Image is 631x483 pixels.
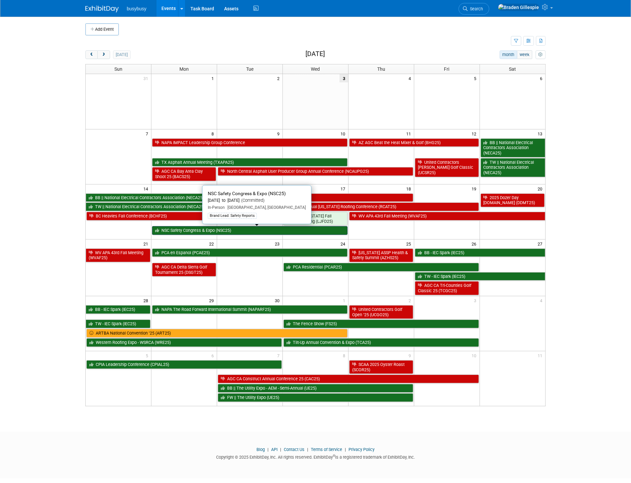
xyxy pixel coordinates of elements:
a: NAPA IMPACT Leadership Group Conference [152,138,348,147]
a: API [271,447,277,452]
a: PCA Residential (PCAR25) [283,263,479,272]
span: Fri [444,66,450,72]
span: busybusy [127,6,146,11]
span: 19 [471,184,480,193]
a: Search [459,3,489,15]
a: AGC CA Delta Sierra Golf Tournament 25 (DSGT25) [152,263,216,277]
a: TW - IEC Spark (IEC25) [86,320,150,328]
span: | [266,447,270,452]
a: NAPA The Road Forward International Summit (NAPARF25) [152,305,348,314]
span: 25 [406,239,414,248]
span: 7 [276,351,282,360]
span: Tue [246,66,253,72]
a: AZ AGC Beat the Heat Mixer & Golf (BHG25) [349,138,479,147]
a: Tilt-Up Annual Convention & Expo (TCA25) [283,338,479,347]
span: 10 [471,351,480,360]
span: 28 [143,296,151,305]
span: [GEOGRAPHIC_DATA], [GEOGRAPHIC_DATA] [225,205,306,210]
span: In-Person [208,205,225,210]
span: 5 [145,351,151,360]
a: LICA [US_STATE] Fall Dinner Meeting (LJFD25) [283,212,348,225]
button: myCustomButton [536,50,546,59]
span: 3 [340,74,348,82]
span: 12 [471,129,480,138]
span: Sat [509,66,516,72]
i: Personalize Calendar [538,53,543,57]
a: PCA en Espanol (PCAE25) [152,249,348,257]
span: 8 [211,129,217,138]
a: BB || The Utility Expo - AEM - Semi-Annual (UE25) [218,384,413,393]
a: Contact Us [284,447,304,452]
span: Thu [377,66,385,72]
span: 14 [143,184,151,193]
a: Western Roofing Expo - WSRCA (WRE25) [86,338,282,347]
span: 18 [406,184,414,193]
a: SCAA 2025 Oyster Roast (SCOR25) [349,360,413,374]
a: AGC CA Construct Annual Conference 25 (CAC25) [218,375,479,383]
button: Add Event [85,23,119,35]
a: FW || The Utility Expo (UE25) [218,393,413,402]
a: WV APA 43rd Fall Meeting (WVAF25) [86,249,150,262]
a: United Contractors Golf Open ’25 (UCGO25) [349,305,413,319]
span: 5 [474,74,480,82]
span: 6 [211,351,217,360]
a: Blog [256,447,265,452]
span: 1 [342,296,348,305]
span: | [278,447,283,452]
a: 2025 Dozer Day [DOMAIN_NAME] (DDMT25) [481,193,545,207]
span: 23 [274,239,282,248]
span: 27 [537,239,545,248]
span: 4 [408,74,414,82]
h2: [DATE] [305,50,325,58]
a: BB - IEC Spark (IEC25) [415,249,545,257]
span: Search [468,6,483,11]
span: 8 [342,351,348,360]
a: TW - IEC Spark (IEC25) [415,272,545,281]
a: BB || National Electrical Contractors Association (NECA25) [481,138,545,157]
a: Global Damage Prevention Summit (GESC25) [218,193,413,202]
span: 29 [208,296,217,305]
span: Sun [114,66,122,72]
a: WV APA 43rd Fall Meeting (WVAF25) [349,212,545,220]
button: week [517,50,532,59]
span: 1 [211,74,217,82]
a: The Fence Show (FS25) [283,320,479,328]
a: TW || National Electrical Contractors Association (NECA25) [86,202,216,211]
span: 31 [143,74,151,82]
span: 17 [340,184,348,193]
a: TW || National Electrical Contractors Association (NECA25) [481,158,545,177]
a: RCAT Annual [US_STATE] Roofing Conference (RCAT25) [283,202,479,211]
span: 13 [537,129,545,138]
span: 24 [340,239,348,248]
a: TX Asphalt Annual Meeting (TXAPA25) [152,158,348,167]
a: ARTBA National Convention ’25 (ART25) [86,329,348,338]
span: 30 [274,296,282,305]
div: Brand Lead: Safety Reports [208,213,257,219]
span: 6 [539,74,545,82]
span: 20 [537,184,545,193]
span: 9 [276,129,282,138]
div: [DATE] to [DATE] [208,198,306,203]
a: BC Heavies Fall Conference (BCHF25) [86,212,282,220]
a: United Contractors [PERSON_NAME] Golf Classic (UCSR25) [415,158,479,177]
button: month [500,50,517,59]
span: 11 [537,351,545,360]
span: Mon [179,66,189,72]
a: [US_STATE] ASSP Health & Safety Summit (AZHS25) [349,249,413,262]
span: | [343,447,348,452]
span: 10 [340,129,348,138]
img: ExhibitDay [85,6,119,12]
span: (Committed) [239,198,264,203]
a: Privacy Policy [349,447,375,452]
span: 2 [276,74,282,82]
a: CPIA Leadership Conference (CPIAL25) [86,360,282,369]
a: NSC Safety Congress & Expo (NSC25) [152,226,348,235]
span: Wed [311,66,320,72]
button: [DATE] [113,50,131,59]
span: 11 [406,129,414,138]
img: Braden Gillespie [498,4,539,11]
span: 9 [408,351,414,360]
span: 3 [474,296,480,305]
span: NSC Safety Congress & Expo (NSC25) [208,191,286,196]
span: 4 [539,296,545,305]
